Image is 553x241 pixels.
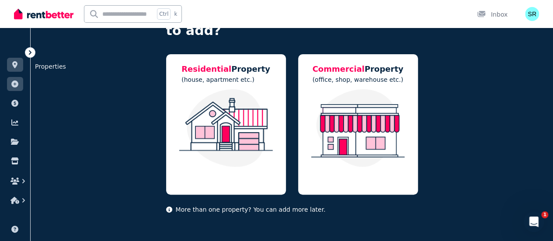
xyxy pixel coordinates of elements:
[541,211,548,218] span: 1
[525,7,539,21] img: Sohel Rana
[181,63,270,75] h5: Property
[181,64,231,73] span: Residential
[312,75,403,84] p: (office, shop, warehouse etc.)
[166,205,418,214] p: More than one property? You can add more later.
[157,8,170,20] span: Ctrl
[31,59,70,74] span: Properties
[523,211,544,232] iframe: Intercom live chat
[181,75,270,84] p: (house, apartment etc.)
[477,10,508,19] div: Inbox
[174,10,177,17] span: k
[14,7,73,21] img: RentBetter
[312,63,403,75] h5: Property
[175,89,277,167] img: Residential Property
[307,89,409,167] img: Commercial Property
[312,64,364,73] span: Commercial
